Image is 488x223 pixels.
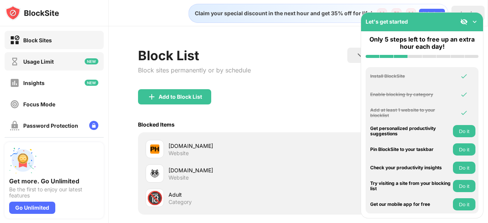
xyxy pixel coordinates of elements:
img: omni-setup-toggle.svg [471,18,478,26]
div: Block Sites [23,37,52,43]
button: Do it [453,125,475,137]
img: logo-blocksite.svg [5,5,59,21]
div: Add at least 1 website to your blocklist [370,107,451,119]
img: push-unlimited.svg [9,147,37,174]
div: Enable blocking by category [370,92,451,97]
img: new-icon.svg [85,80,98,86]
img: eye-not-visible.svg [460,18,468,26]
button: Do it [453,143,475,156]
img: omni-check.svg [460,91,468,98]
div: Blocked Items [138,121,175,128]
div: Website [169,174,189,181]
div: Category [169,199,192,205]
div: Try visiting a site from your blocking list [370,181,451,192]
img: favicons [150,169,159,178]
button: Do it [453,180,475,192]
img: favicons [150,144,159,154]
div: 26 [408,11,414,16]
img: new-icon.svg [85,58,98,64]
div: Block List [138,48,251,63]
div: Pin BlockSite to your taskbar [370,147,451,152]
button: Do it [453,198,475,210]
div: 58 [394,11,400,16]
img: insights-off.svg [10,78,19,88]
div: : [401,9,406,18]
div: Add to Block List [159,94,202,100]
div: Claim your special discount in the next hour and get 35% off for life! [190,10,372,17]
div: [DOMAIN_NAME] [169,166,299,174]
div: Focus Mode [23,101,55,107]
div: Get more. Go Unlimited [9,177,99,185]
img: block-on.svg [10,35,19,45]
div: 🔞 [147,190,163,206]
div: Adult [169,191,299,199]
div: Install BlockSite [370,74,451,79]
div: Be the first to enjoy our latest features [9,186,99,199]
img: omni-check.svg [460,72,468,80]
img: time-usage-off.svg [10,57,19,66]
div: Block sites permanently or by schedule [138,66,251,74]
img: focus-off.svg [10,99,19,109]
img: password-protection-off.svg [10,121,19,130]
div: Get personalized productivity suggestions [370,126,451,137]
div: Only 5 steps left to free up an extra hour each day! [366,36,478,50]
button: Do it [453,162,475,174]
img: omni-check.svg [460,109,468,117]
div: [DOMAIN_NAME] [169,142,299,150]
div: Password Protection [23,122,78,129]
div: Let's get started [366,18,408,25]
div: Usage Limit [23,58,54,65]
div: Go Unlimited [9,202,55,214]
div: Claim Deal [422,11,442,16]
div: : [387,9,392,18]
img: lock-menu.svg [89,121,98,130]
div: Insights [23,80,45,86]
div: Check your productivity insights [370,165,451,170]
div: Get our mobile app for free [370,202,451,207]
div: Login [461,10,475,17]
div: 00 [379,11,385,16]
div: Website [169,150,189,157]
